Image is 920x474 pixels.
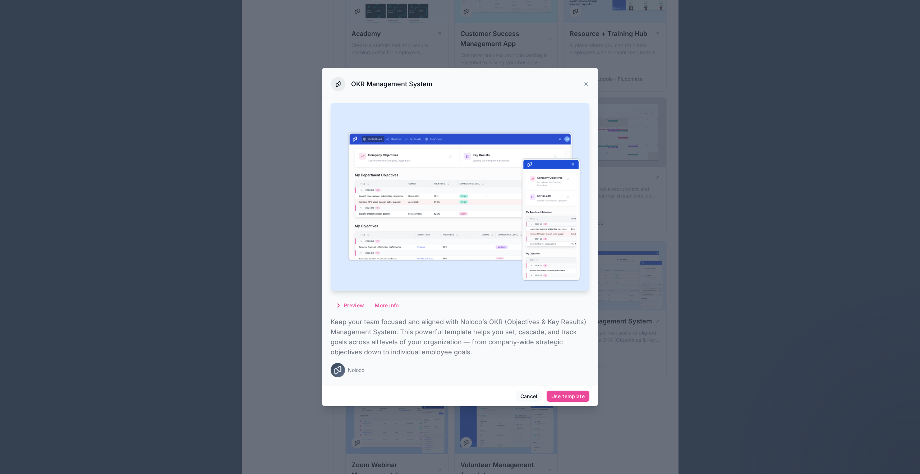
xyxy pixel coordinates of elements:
button: Use template [547,391,589,402]
span: Preview [344,302,364,309]
img: OKR Management System [331,103,589,291]
button: Cancel [516,391,542,402]
button: Preview [331,300,369,311]
iframe: Intercom notifications message [776,420,920,470]
h3: OKR Management System [351,80,432,88]
div: Use template [551,393,585,400]
button: More info [370,300,403,311]
span: Noloco [348,367,364,374]
p: Keep your team focused and aligned with Noloco’s OKR (Objectives & Key Results) Management System... [331,317,589,357]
